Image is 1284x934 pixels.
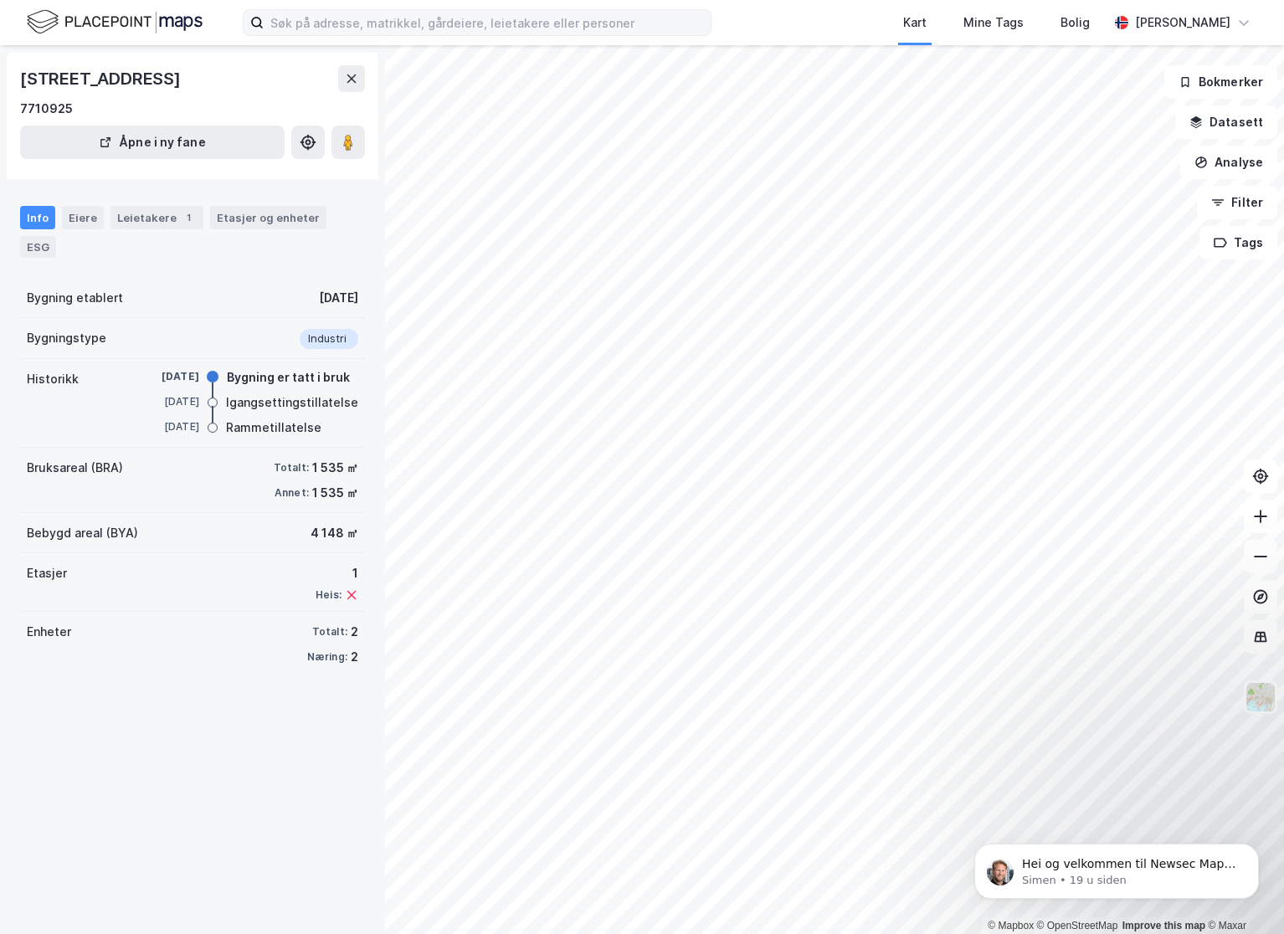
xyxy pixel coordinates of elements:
[307,650,347,664] div: Næring:
[1135,13,1230,33] div: [PERSON_NAME]
[1164,65,1277,99] button: Bokmerker
[311,523,358,543] div: 4 148 ㎡
[62,206,104,229] div: Eiere
[20,126,285,159] button: Åpne i ny fane
[319,288,358,308] div: [DATE]
[27,622,71,642] div: Enheter
[351,622,358,642] div: 2
[20,236,56,258] div: ESG
[20,206,55,229] div: Info
[988,920,1034,931] a: Mapbox
[27,288,123,308] div: Bygning etablert
[1197,186,1277,219] button: Filter
[226,393,358,413] div: Igangsettingstillatelse
[20,99,73,119] div: 7710925
[1061,13,1090,33] div: Bolig
[903,13,927,33] div: Kart
[1037,920,1118,931] a: OpenStreetMap
[217,210,320,225] div: Etasjer og enheter
[963,13,1024,33] div: Mine Tags
[316,563,358,583] div: 1
[1180,146,1277,179] button: Analyse
[27,523,138,543] div: Bebygd areal (BYA)
[312,625,347,639] div: Totalt:
[274,461,309,475] div: Totalt:
[20,65,184,92] div: [STREET_ADDRESS]
[27,563,67,583] div: Etasjer
[27,369,79,389] div: Historikk
[27,328,106,348] div: Bygningstype
[312,458,358,478] div: 1 535 ㎡
[1122,920,1205,931] a: Improve this map
[1245,681,1276,713] img: Z
[180,209,197,226] div: 1
[316,588,342,602] div: Heis:
[132,369,199,384] div: [DATE]
[1175,105,1277,139] button: Datasett
[110,206,203,229] div: Leietakere
[1199,226,1277,259] button: Tags
[132,419,199,434] div: [DATE]
[226,418,321,438] div: Rammetillatelse
[949,808,1284,926] iframe: Intercom notifications melding
[27,458,123,478] div: Bruksareal (BRA)
[351,647,358,667] div: 2
[275,486,309,500] div: Annet:
[264,10,711,35] input: Søk på adresse, matrikkel, gårdeiere, leietakere eller personer
[312,483,358,503] div: 1 535 ㎡
[227,367,350,387] div: Bygning er tatt i bruk
[27,8,203,37] img: logo.f888ab2527a4732fd821a326f86c7f29.svg
[132,394,199,409] div: [DATE]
